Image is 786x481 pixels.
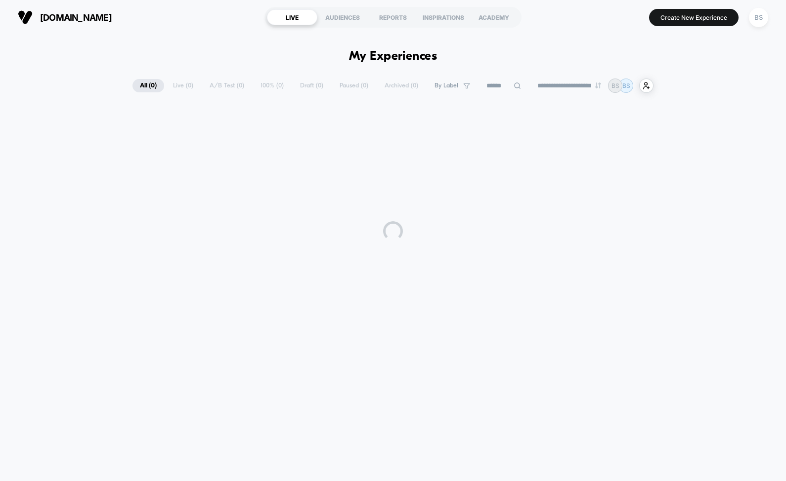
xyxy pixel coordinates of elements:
div: AUDIENCES [317,9,368,25]
p: BS [611,82,619,89]
button: BS [746,7,771,28]
span: [DOMAIN_NAME] [40,12,112,23]
img: Visually logo [18,10,33,25]
div: BS [749,8,768,27]
div: LIVE [267,9,317,25]
img: end [595,82,601,88]
button: [DOMAIN_NAME] [15,9,115,25]
button: Create New Experience [649,9,739,26]
span: By Label [435,82,458,89]
div: ACADEMY [469,9,519,25]
span: All ( 0 ) [132,79,164,92]
div: INSPIRATIONS [418,9,469,25]
div: REPORTS [368,9,418,25]
h1: My Experiences [349,49,437,64]
p: BS [622,82,630,89]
